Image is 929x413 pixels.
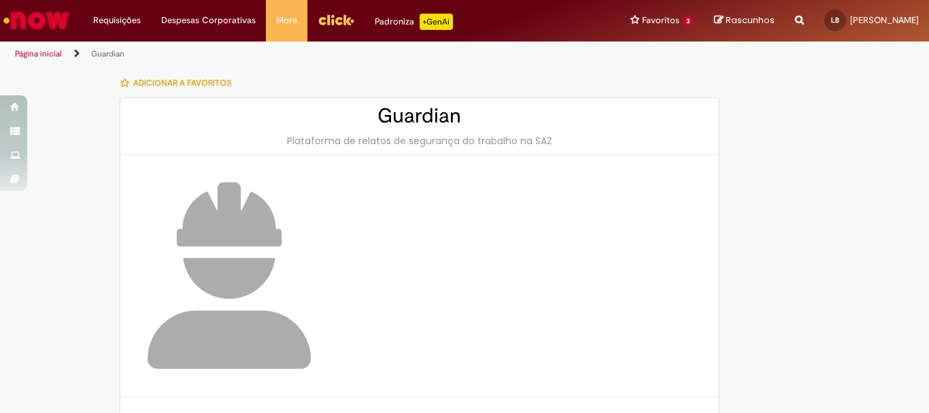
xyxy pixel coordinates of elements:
[714,14,775,27] a: Rascunhos
[134,105,705,127] h2: Guardian
[161,14,256,27] span: Despesas Corporativas
[642,14,679,27] span: Favoritos
[318,10,354,30] img: click_logo_yellow_360x200.png
[120,69,239,97] button: Adicionar a Favoritos
[375,14,453,30] div: Padroniza
[1,7,71,34] img: ServiceNow
[93,14,141,27] span: Requisições
[850,14,919,26] span: [PERSON_NAME]
[10,42,609,67] ul: Trilhas de página
[682,16,694,27] span: 3
[148,182,311,369] img: Guardian
[91,48,124,59] a: Guardian
[134,134,705,148] div: Plataforma de relatos de segurança do trabalho na SAZ
[420,14,453,30] p: +GenAi
[15,48,62,59] a: Página inicial
[276,14,297,27] span: More
[133,78,231,88] span: Adicionar a Favoritos
[726,14,775,27] span: Rascunhos
[831,16,839,24] span: LB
